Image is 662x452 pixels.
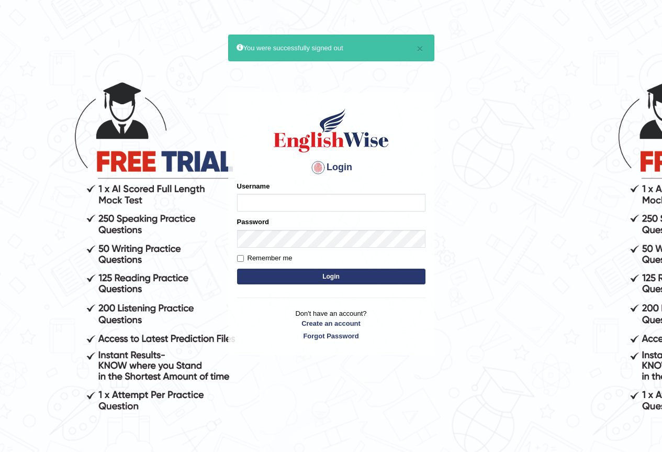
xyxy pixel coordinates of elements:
[237,217,269,227] label: Password
[237,318,425,328] a: Create an account
[237,269,425,284] button: Login
[237,308,425,341] p: Don't have an account?
[272,107,391,154] img: Logo of English Wise sign in for intelligent practice with AI
[237,331,425,341] a: Forgot Password
[228,35,434,61] div: You were successfully signed out
[237,159,425,176] h4: Login
[237,181,270,191] label: Username
[417,43,423,54] button: ×
[237,253,293,263] label: Remember me
[237,255,244,262] input: Remember me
